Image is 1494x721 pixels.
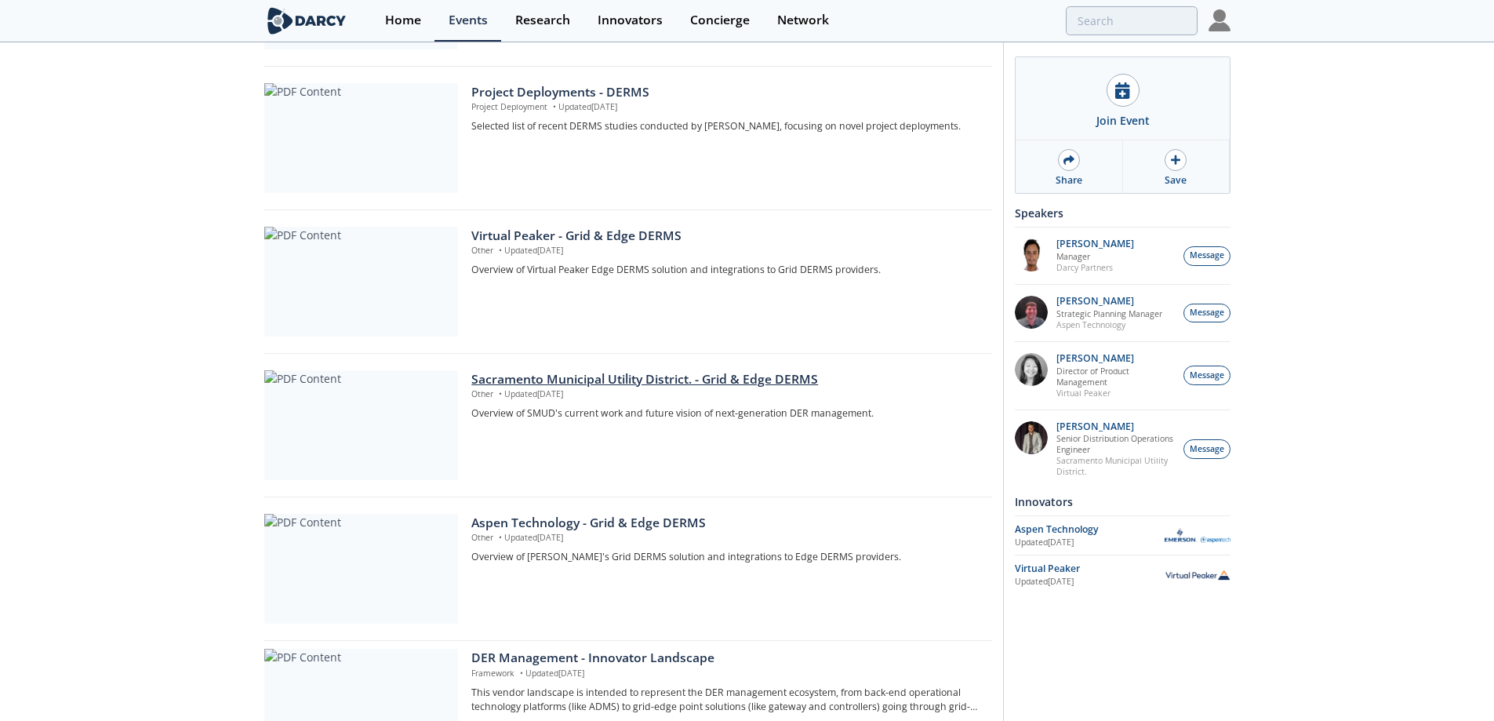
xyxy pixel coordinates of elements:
[690,14,750,27] div: Concierge
[471,514,980,533] div: Aspen Technology - Grid & Edge DERMS
[1183,439,1230,459] button: Message
[1096,112,1150,129] div: Join Event
[777,14,829,27] div: Network
[1056,388,1176,399] p: Virtual Peaker
[471,550,980,564] p: Overview of [PERSON_NAME]'s Grid DERMS solution and integrations to Edge DERMS providers.
[1015,296,1048,329] img: accc9a8e-a9c1-4d58-ae37-132228efcf55
[471,101,980,114] p: Project Deployment Updated [DATE]
[385,14,421,27] div: Home
[1190,307,1224,319] span: Message
[1056,262,1134,273] p: Darcy Partners
[449,14,488,27] div: Events
[1190,370,1224,382] span: Message
[471,649,980,668] div: DER Management - Innovator Landscape
[471,406,980,421] p: Overview of SMUD's current work and future vision of next-generation DER management.
[264,514,992,624] a: PDF Content Aspen Technology - Grid & Edge DERMS Other •Updated[DATE] Overview of [PERSON_NAME]'s...
[471,370,980,389] div: Sacramento Municipal Utility District. - Grid & Edge DERMS
[471,245,980,257] p: Other Updated [DATE]
[1015,199,1230,227] div: Speakers
[471,263,980,277] p: Overview of Virtual Peaker Edge DERMS solution and integrations to Grid DERMS providers.
[1015,561,1230,588] a: Virtual Peaker Updated[DATE] Virtual Peaker
[1056,239,1134,249] p: [PERSON_NAME]
[471,388,980,401] p: Other Updated [DATE]
[1183,366,1230,385] button: Message
[1056,421,1176,432] p: [PERSON_NAME]
[517,668,525,679] span: •
[1209,9,1230,31] img: Profile
[1015,239,1048,271] img: vRBZwDRnSTOrB1qTpmXr
[1066,6,1198,35] input: Advanced Search
[1056,173,1082,188] div: Share
[264,227,992,337] a: PDF Content Virtual Peaker - Grid & Edge DERMS Other •Updated[DATE] Overview of Virtual Peaker Ed...
[1165,570,1230,581] img: Virtual Peaker
[496,388,504,399] span: •
[1056,308,1162,319] p: Strategic Planning Manager
[471,686,980,715] p: This vendor landscape is intended to represent the DER management ecosystem, from back-end operat...
[264,7,350,35] img: logo-wide.svg
[1183,246,1230,266] button: Message
[1056,251,1134,262] p: Manager
[264,370,992,480] a: PDF Content Sacramento Municipal Utility District. - Grid & Edge DERMS Other •Updated[DATE] Overv...
[1015,421,1048,454] img: 7fca56e2-1683-469f-8840-285a17278393
[496,532,504,543] span: •
[471,119,980,133] p: Selected list of recent DERMS studies conducted by [PERSON_NAME], focusing on novel project deplo...
[1056,353,1176,364] p: [PERSON_NAME]
[1056,455,1176,477] p: Sacramento Municipal Utility District.
[264,83,992,193] a: PDF Content Project Deployments - DERMS Project Deployment •Updated[DATE] Selected list of recent...
[1165,528,1230,543] img: Aspen Technology
[496,245,504,256] span: •
[1015,353,1048,386] img: 8160f632-77e6-40bd-9ce2-d8c8bb49c0dd
[598,14,663,27] div: Innovators
[515,14,570,27] div: Research
[1015,522,1230,549] a: Aspen Technology Updated[DATE] Aspen Technology
[1015,576,1165,588] div: Updated [DATE]
[1015,562,1165,576] div: Virtual Peaker
[550,101,558,112] span: •
[1015,537,1165,549] div: Updated [DATE]
[1165,173,1187,188] div: Save
[1183,304,1230,323] button: Message
[1056,366,1176,388] p: Director of Product Management
[1190,443,1224,456] span: Message
[471,532,980,544] p: Other Updated [DATE]
[1056,433,1176,455] p: Senior Distribution Operations Engineer
[1056,319,1162,330] p: Aspen Technology
[1015,488,1230,515] div: Innovators
[471,227,980,246] div: Virtual Peaker - Grid & Edge DERMS
[471,83,980,102] div: Project Deployments - DERMS
[1056,296,1162,307] p: [PERSON_NAME]
[1190,249,1224,262] span: Message
[1015,523,1165,537] div: Aspen Technology
[471,668,980,680] p: Framework Updated [DATE]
